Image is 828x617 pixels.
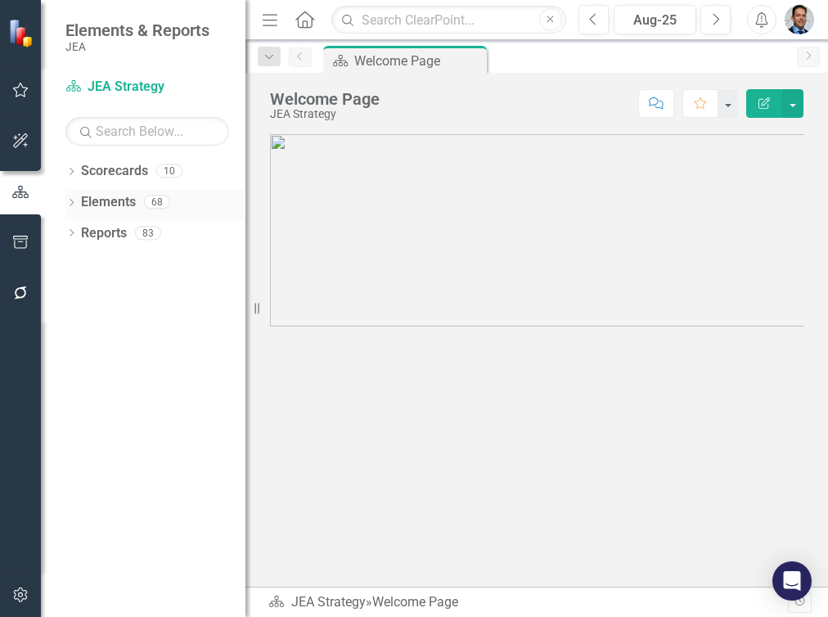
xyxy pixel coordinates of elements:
[372,594,458,610] div: Welcome Page
[8,18,37,47] img: ClearPoint Strategy
[619,11,691,30] div: Aug-25
[772,561,812,601] div: Open Intercom Messenger
[614,5,696,34] button: Aug-25
[331,6,566,34] input: Search ClearPoint...
[65,20,209,40] span: Elements & Reports
[785,5,814,34] img: Christopher Barrett
[270,108,380,120] div: JEA Strategy
[268,593,788,612] div: »
[354,51,483,71] div: Welcome Page
[156,164,182,178] div: 10
[144,196,170,209] div: 68
[81,162,148,181] a: Scorecards
[270,134,803,327] img: mceclip0%20v48.png
[135,226,161,240] div: 83
[65,78,229,97] a: JEA Strategy
[291,594,366,610] a: JEA Strategy
[81,224,127,243] a: Reports
[65,40,209,53] small: JEA
[81,193,136,212] a: Elements
[65,117,229,146] input: Search Below...
[270,90,380,108] div: Welcome Page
